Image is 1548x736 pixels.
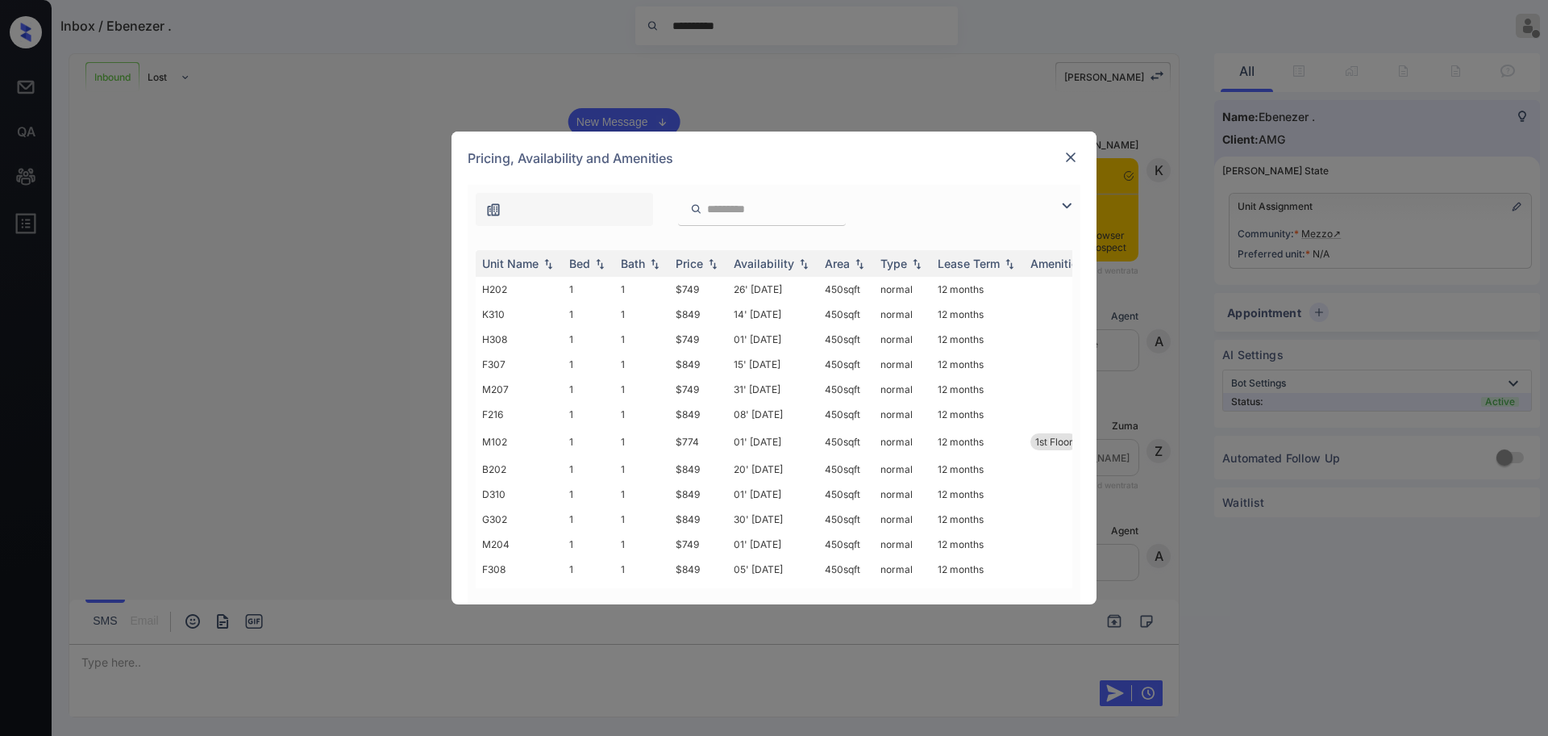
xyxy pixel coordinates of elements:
[476,427,563,457] td: M102
[727,302,818,327] td: 14' [DATE]
[614,532,669,557] td: 1
[614,482,669,507] td: 1
[621,257,645,270] div: Bath
[476,277,563,302] td: H202
[796,258,812,270] img: sorting
[727,377,818,402] td: 31' [DATE]
[931,482,1024,507] td: 12 months
[874,557,931,582] td: normal
[931,532,1024,557] td: 12 months
[931,352,1024,377] td: 12 months
[931,277,1024,302] td: 12 months
[818,302,874,327] td: 450 sqft
[727,427,818,457] td: 01' [DATE]
[874,302,931,327] td: normal
[451,132,1096,185] div: Pricing, Availability and Amenities
[874,457,931,482] td: normal
[669,507,727,532] td: $849
[1030,257,1084,270] div: Amenities
[614,377,669,402] td: 1
[669,377,727,402] td: $749
[874,277,931,302] td: normal
[569,257,590,270] div: Bed
[476,402,563,427] td: F216
[818,557,874,582] td: 450 sqft
[1035,436,1073,448] span: 1st Floor
[818,427,874,457] td: 450 sqft
[727,277,818,302] td: 26' [DATE]
[614,457,669,482] td: 1
[931,402,1024,427] td: 12 months
[1001,258,1017,270] img: sorting
[563,532,614,557] td: 1
[909,258,925,270] img: sorting
[727,557,818,582] td: 05' [DATE]
[614,427,669,457] td: 1
[727,402,818,427] td: 08' [DATE]
[614,507,669,532] td: 1
[614,582,669,607] td: 1
[931,507,1024,532] td: 12 months
[874,352,931,377] td: normal
[818,507,874,532] td: 450 sqft
[669,327,727,352] td: $749
[563,377,614,402] td: 1
[476,457,563,482] td: B202
[563,402,614,427] td: 1
[476,507,563,532] td: G302
[727,327,818,352] td: 01' [DATE]
[818,482,874,507] td: 450 sqft
[727,507,818,532] td: 30' [DATE]
[669,277,727,302] td: $749
[874,377,931,402] td: normal
[727,457,818,482] td: 20' [DATE]
[614,327,669,352] td: 1
[825,257,850,270] div: Area
[727,532,818,557] td: 01' [DATE]
[563,427,614,457] td: 1
[647,258,663,270] img: sorting
[818,457,874,482] td: 450 sqft
[931,377,1024,402] td: 12 months
[727,582,818,607] td: 31' [DATE]
[669,427,727,457] td: $774
[563,277,614,302] td: 1
[476,582,563,607] td: H311
[874,327,931,352] td: normal
[485,202,501,218] img: icon-zuma
[874,427,931,457] td: normal
[476,352,563,377] td: F307
[1063,149,1079,165] img: close
[592,258,608,270] img: sorting
[476,377,563,402] td: M207
[476,302,563,327] td: K310
[676,257,703,270] div: Price
[614,557,669,582] td: 1
[669,402,727,427] td: $849
[874,482,931,507] td: normal
[818,582,874,607] td: 450 sqft
[818,532,874,557] td: 450 sqft
[931,457,1024,482] td: 12 months
[669,482,727,507] td: $849
[690,202,702,216] img: icon-zuma
[931,557,1024,582] td: 12 months
[874,582,931,607] td: normal
[818,402,874,427] td: 450 sqft
[614,402,669,427] td: 1
[669,532,727,557] td: $749
[818,377,874,402] td: 450 sqft
[1057,196,1076,215] img: icon-zuma
[734,257,794,270] div: Availability
[476,557,563,582] td: F308
[669,557,727,582] td: $849
[818,352,874,377] td: 450 sqft
[669,582,727,607] td: $749
[818,327,874,352] td: 450 sqft
[563,557,614,582] td: 1
[669,352,727,377] td: $849
[476,327,563,352] td: H308
[563,302,614,327] td: 1
[476,482,563,507] td: D310
[669,302,727,327] td: $849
